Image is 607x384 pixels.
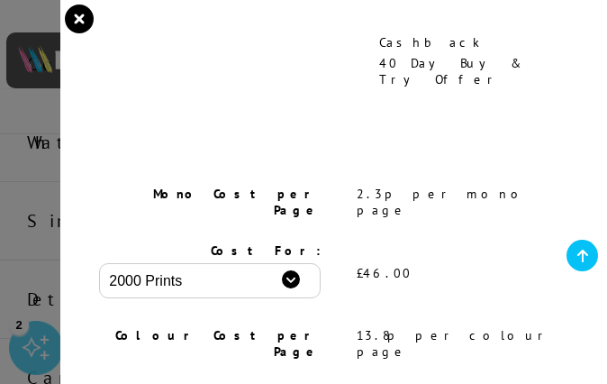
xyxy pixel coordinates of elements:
[357,186,529,218] span: 2.3p per mono page
[65,5,94,33] button: close modal
[211,242,321,259] span: Cost For:
[153,186,321,218] span: Mono Cost per Page
[357,327,550,360] span: 13.8p per colour page
[357,265,412,281] span: £46.00
[379,55,515,87] span: 40 Day Buy & Try Offer
[115,327,321,360] span: Colour Cost per Page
